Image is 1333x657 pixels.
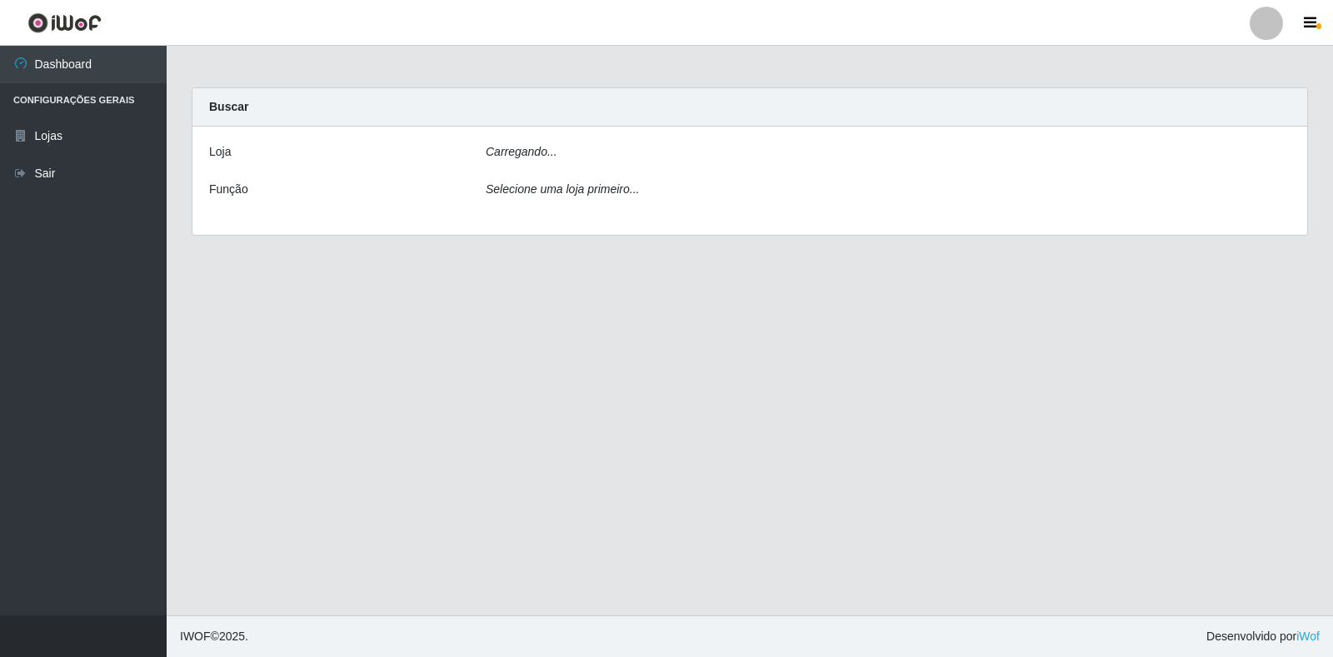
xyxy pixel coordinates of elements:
[209,181,248,198] label: Função
[27,12,102,33] img: CoreUI Logo
[180,628,248,645] span: © 2025 .
[180,630,211,643] span: IWOF
[486,145,557,158] i: Carregando...
[486,182,639,196] i: Selecione uma loja primeiro...
[209,143,231,161] label: Loja
[1206,628,1320,645] span: Desenvolvido por
[1296,630,1320,643] a: iWof
[209,100,248,113] strong: Buscar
